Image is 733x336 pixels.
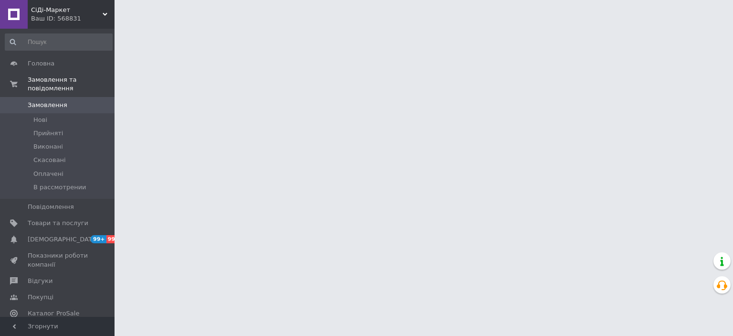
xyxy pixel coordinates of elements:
span: Замовлення [28,101,67,109]
span: 99+ [106,235,122,243]
span: Прийняті [33,129,63,138]
span: Нові [33,116,47,124]
span: Повідомлення [28,203,74,211]
span: Замовлення та повідомлення [28,76,115,93]
span: 99+ [91,235,106,243]
span: Оплачені [33,170,63,178]
span: Відгуки [28,277,52,285]
span: В рассмотрении [33,183,86,192]
span: Скасовані [33,156,66,164]
span: СіДі-Маркет [31,6,103,14]
div: Ваш ID: 568831 [31,14,115,23]
span: Показники роботи компанії [28,251,88,269]
span: Головна [28,59,54,68]
input: Пошук [5,33,113,51]
span: Каталог ProSale [28,309,79,318]
span: Товари та послуги [28,219,88,228]
span: Виконані [33,142,63,151]
span: [DEMOGRAPHIC_DATA] [28,235,98,244]
span: Покупці [28,293,53,302]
